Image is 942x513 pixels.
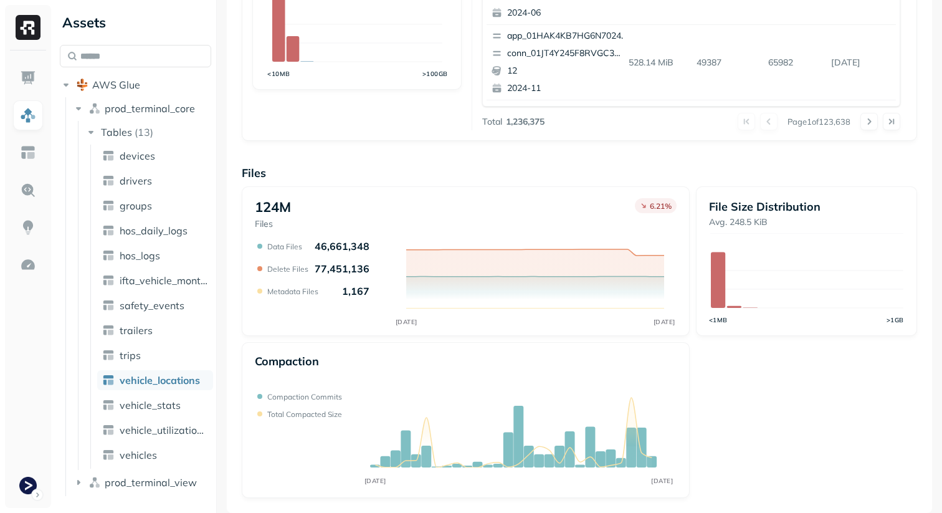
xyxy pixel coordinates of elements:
button: prod_terminal_core [72,98,212,118]
tspan: >100GB [422,70,448,77]
span: vehicle_stats [120,399,181,411]
p: Data Files [267,242,302,251]
span: drivers [120,175,152,187]
img: table [102,374,115,386]
tspan: <1MB [709,316,728,324]
p: conn_01JT4Y245F8RVGC3WJ980TK8T0 [507,47,628,60]
img: namespace [88,102,101,115]
a: vehicle_locations [97,370,213,390]
img: Optimization [20,257,36,273]
span: trips [120,349,141,362]
p: 12 [507,65,628,77]
p: Files [242,166,917,180]
img: table [102,324,115,337]
tspan: [DATE] [653,318,675,326]
span: devices [120,150,155,162]
tspan: <10MB [267,70,290,77]
a: trailers [97,320,213,340]
img: table [102,224,115,237]
img: table [102,399,115,411]
img: Terminal [19,477,37,494]
a: devices [97,146,213,166]
p: 1,236,375 [506,116,545,128]
p: Compaction [255,354,319,368]
tspan: [DATE] [364,477,386,485]
button: AWS Glue [60,75,211,95]
img: table [102,150,115,162]
p: 6.21 % [650,201,672,211]
span: trailers [120,324,153,337]
a: safety_events [97,295,213,315]
img: table [102,199,115,212]
img: table [102,299,115,312]
p: Sep 11, 2025 [826,52,895,74]
img: table [102,175,115,187]
button: app_01HAK4KB7HG6N7024210G3S8D5conn_01JT4Y245F8RVGC3WJ980TK8T0122024-11 [487,25,634,100]
img: Insights [20,219,36,236]
span: ifta_vehicle_months [120,274,208,287]
span: prod_terminal_view [105,476,197,489]
p: Avg. 248.5 KiB [709,216,904,228]
p: Compaction commits [267,392,342,401]
img: Ryft [16,15,40,40]
a: hos_daily_logs [97,221,213,241]
span: AWS Glue [92,79,140,91]
p: app_01HAK4KB7HG6N7024210G3S8D5 [507,30,628,42]
img: Query Explorer [20,182,36,198]
span: groups [120,199,152,212]
p: 46,661,348 [315,240,369,252]
tspan: >1GB [887,316,904,324]
p: 2024-11 [507,82,628,95]
span: vehicle_locations [120,374,200,386]
img: Asset Explorer [20,145,36,161]
span: vehicles [120,449,157,461]
span: vehicle_utilization_day [120,424,208,436]
p: 77,451,136 [315,262,369,275]
a: drivers [97,171,213,191]
button: app_01HAK4KB7HG6N7024210G3S8D5conn_01JQA0BTMHSBVC5PPGC0CTA6VH82024-11 [487,100,634,175]
p: 2024-06 [507,7,628,19]
p: Total compacted size [267,410,342,419]
a: vehicle_utilization_day [97,420,213,440]
button: Tables(13) [85,122,212,142]
button: prod_terminal_view [72,472,212,492]
img: table [102,274,115,287]
p: Total [482,116,502,128]
a: ifta_vehicle_months [97,271,213,290]
img: table [102,424,115,436]
img: namespace [88,476,101,489]
a: vehicles [97,445,213,465]
p: Metadata Files [267,287,318,296]
p: Files [255,218,291,230]
a: trips [97,345,213,365]
p: 1,167 [342,285,369,297]
img: table [102,349,115,362]
a: vehicle_stats [97,395,213,415]
a: hos_logs [97,246,213,266]
img: table [102,449,115,461]
img: table [102,249,115,262]
p: Delete Files [267,264,308,274]
tspan: [DATE] [651,477,673,485]
span: Tables [101,126,132,138]
p: Page 1 of 123,638 [787,116,850,127]
img: Dashboard [20,70,36,86]
p: 124M [255,198,291,216]
span: hos_logs [120,249,160,262]
p: 528.14 MiB [624,52,692,74]
span: safety_events [120,299,184,312]
img: Assets [20,107,36,123]
p: 65982 [763,52,826,74]
a: groups [97,196,213,216]
p: 49387 [692,52,763,74]
div: Assets [60,12,211,32]
span: hos_daily_logs [120,224,188,237]
p: ( 13 ) [135,126,153,138]
tspan: [DATE] [395,318,417,326]
p: File Size Distribution [709,199,904,214]
span: prod_terminal_core [105,102,195,115]
img: root [76,79,88,91]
